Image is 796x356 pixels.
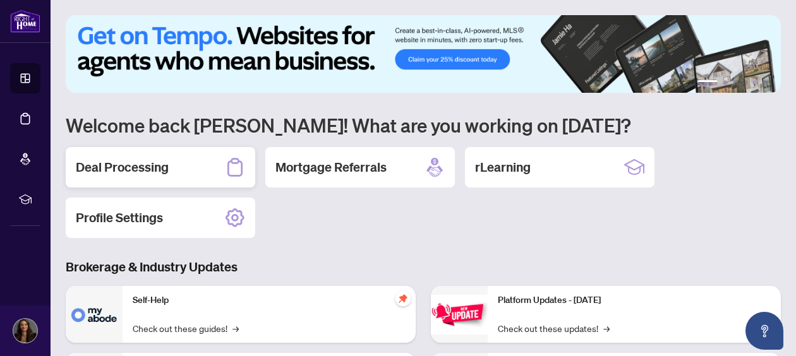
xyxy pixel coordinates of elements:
button: Open asap [745,312,783,350]
h2: Profile Settings [76,209,163,227]
img: Platform Updates - June 23, 2025 [431,295,488,335]
h2: Mortgage Referrals [275,158,387,176]
img: Slide 0 [66,15,781,93]
img: Profile Icon [13,319,37,343]
span: → [603,321,610,335]
button: 5 [753,80,758,85]
button: 4 [743,80,748,85]
button: 1 [697,80,718,85]
p: Self-Help [133,294,406,307]
span: pushpin [395,291,411,306]
p: Platform Updates - [DATE] [498,294,771,307]
h2: Deal Processing [76,158,169,176]
button: 2 [723,80,728,85]
button: 6 [763,80,768,85]
span: → [232,321,239,335]
a: Check out these updates!→ [498,321,610,335]
img: Self-Help [66,286,123,343]
h1: Welcome back [PERSON_NAME]! What are you working on [DATE]? [66,113,781,137]
img: logo [10,9,40,33]
h2: rLearning [475,158,531,176]
h3: Brokerage & Industry Updates [66,258,781,276]
a: Check out these guides!→ [133,321,239,335]
button: 3 [733,80,738,85]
